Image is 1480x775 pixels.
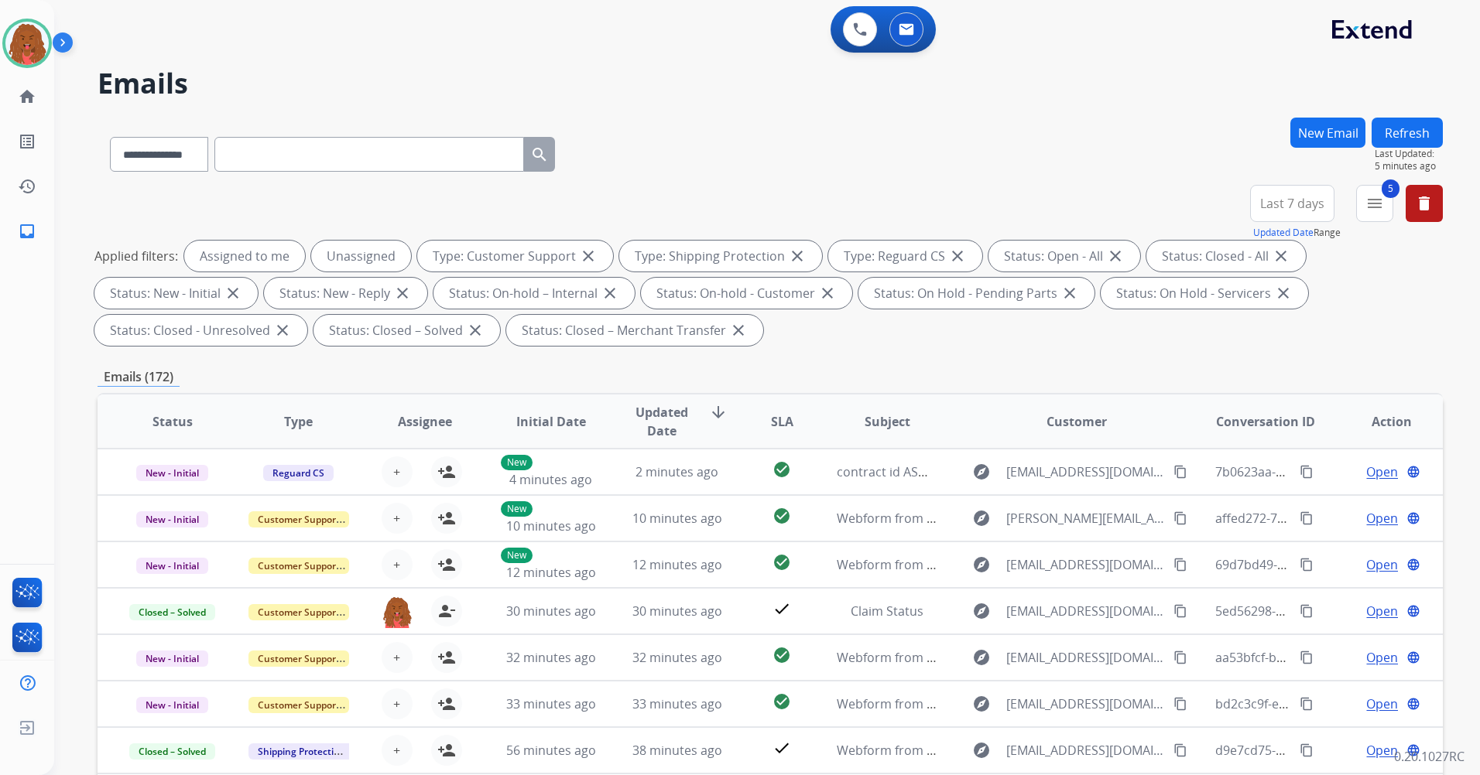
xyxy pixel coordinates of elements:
[506,517,596,534] span: 10 minutes ago
[1006,695,1165,713] span: [EMAIL_ADDRESS][DOMAIN_NAME]
[18,177,36,196] mat-icon: history
[837,556,1187,573] span: Webform from [EMAIL_ADDRESS][DOMAIN_NAME] on [DATE]
[437,555,456,574] mat-icon: person_add
[619,241,822,271] div: Type: Shipping Protection
[437,509,456,527] mat-icon: person_add
[506,603,596,620] span: 30 minutes ago
[818,284,837,302] mat-icon: close
[773,646,791,664] mat-icon: check_circle
[729,321,748,340] mat-icon: close
[1300,558,1314,572] mat-icon: content_copy
[263,465,334,481] span: Reguard CS
[98,367,180,387] p: Emails (172)
[1300,697,1314,711] mat-icon: content_copy
[948,247,967,265] mat-icon: close
[1372,118,1443,148] button: Refresh
[1375,160,1443,172] span: 5 minutes ago
[972,602,991,620] mat-icon: explore
[972,463,991,481] mat-icon: explore
[1173,697,1187,711] mat-icon: content_copy
[773,599,791,618] mat-icon: check
[5,22,49,65] img: avatar
[1300,743,1314,757] mat-icon: content_copy
[1215,556,1459,573] span: 69d7bd49-90b1-4559-b701-ac1b35d4ba80
[1366,509,1398,527] span: Open
[837,510,1283,527] span: Webform from [PERSON_NAME][EMAIL_ADDRESS][DOMAIN_NAME] on [DATE]
[1250,185,1334,222] button: Last 7 days
[1366,555,1398,574] span: Open
[773,507,791,525] mat-icon: check_circle
[509,471,592,488] span: 4 minutes ago
[284,412,313,431] span: Type
[98,68,1443,99] h2: Emails
[94,315,307,346] div: Status: Closed - Unresolved
[1146,241,1306,271] div: Status: Closed - All
[1173,604,1187,618] mat-icon: content_copy
[1394,747,1465,766] p: 0.20.1027RC
[1366,741,1398,760] span: Open
[393,509,400,527] span: +
[248,650,349,667] span: Customer Support
[972,555,991,574] mat-icon: explore
[530,145,549,164] mat-icon: search
[506,315,763,346] div: Status: Closed – Merchant Transfer
[94,247,178,265] p: Applied filters:
[248,511,349,527] span: Customer Support
[1406,465,1420,479] mat-icon: language
[1173,465,1187,479] mat-icon: content_copy
[1366,602,1398,620] span: Open
[828,241,982,271] div: Type: Reguard CS
[437,695,456,713] mat-icon: person_add
[1215,603,1452,620] span: 5ed56298-da19-4f96-9435-31cb72dcecb8
[1274,284,1293,302] mat-icon: close
[18,132,36,151] mat-icon: list_alt
[437,648,456,667] mat-icon: person_add
[771,412,793,431] span: SLA
[858,278,1095,309] div: Status: On Hold - Pending Parts
[382,642,413,673] button: +
[1047,412,1107,431] span: Customer
[1375,148,1443,160] span: Last Updated:
[136,650,208,667] span: New - Initial
[1060,284,1079,302] mat-icon: close
[136,511,208,527] span: New - Initial
[1317,394,1443,449] th: Action
[129,604,215,620] span: Closed – Solved
[1356,185,1393,222] button: 5
[437,602,456,620] mat-icon: person_remove
[773,692,791,711] mat-icon: check_circle
[1406,558,1420,572] mat-icon: language
[837,649,1187,666] span: Webform from [EMAIL_ADDRESS][DOMAIN_NAME] on [DATE]
[1006,741,1165,760] span: [EMAIL_ADDRESS][DOMAIN_NAME]
[393,284,412,302] mat-icon: close
[382,596,413,628] img: agent-avatar
[136,465,208,481] span: New - Initial
[398,412,452,431] span: Assignee
[1415,194,1434,213] mat-icon: delete
[466,321,485,340] mat-icon: close
[627,403,697,440] span: Updated Date
[1101,278,1308,309] div: Status: On Hold - Servicers
[1290,118,1365,148] button: New Email
[393,648,400,667] span: +
[1366,695,1398,713] span: Open
[1215,742,1454,759] span: d9e7cd75-4909-4a81-934a-330e07487035
[773,460,791,479] mat-icon: check_circle
[1272,247,1290,265] mat-icon: close
[18,87,36,106] mat-icon: home
[1173,511,1187,525] mat-icon: content_copy
[837,742,1187,759] span: Webform from [EMAIL_ADDRESS][DOMAIN_NAME] on [DATE]
[579,247,598,265] mat-icon: close
[501,501,533,517] p: New
[1365,194,1384,213] mat-icon: menu
[433,278,635,309] div: Status: On-hold – Internal
[632,510,722,527] span: 10 minutes ago
[437,463,456,481] mat-icon: person_add
[1406,650,1420,664] mat-icon: language
[641,278,852,309] div: Status: On-hold - Customer
[1106,247,1125,265] mat-icon: close
[709,403,728,422] mat-icon: arrow_downward
[1300,511,1314,525] mat-icon: content_copy
[311,241,411,271] div: Unassigned
[1300,604,1314,618] mat-icon: content_copy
